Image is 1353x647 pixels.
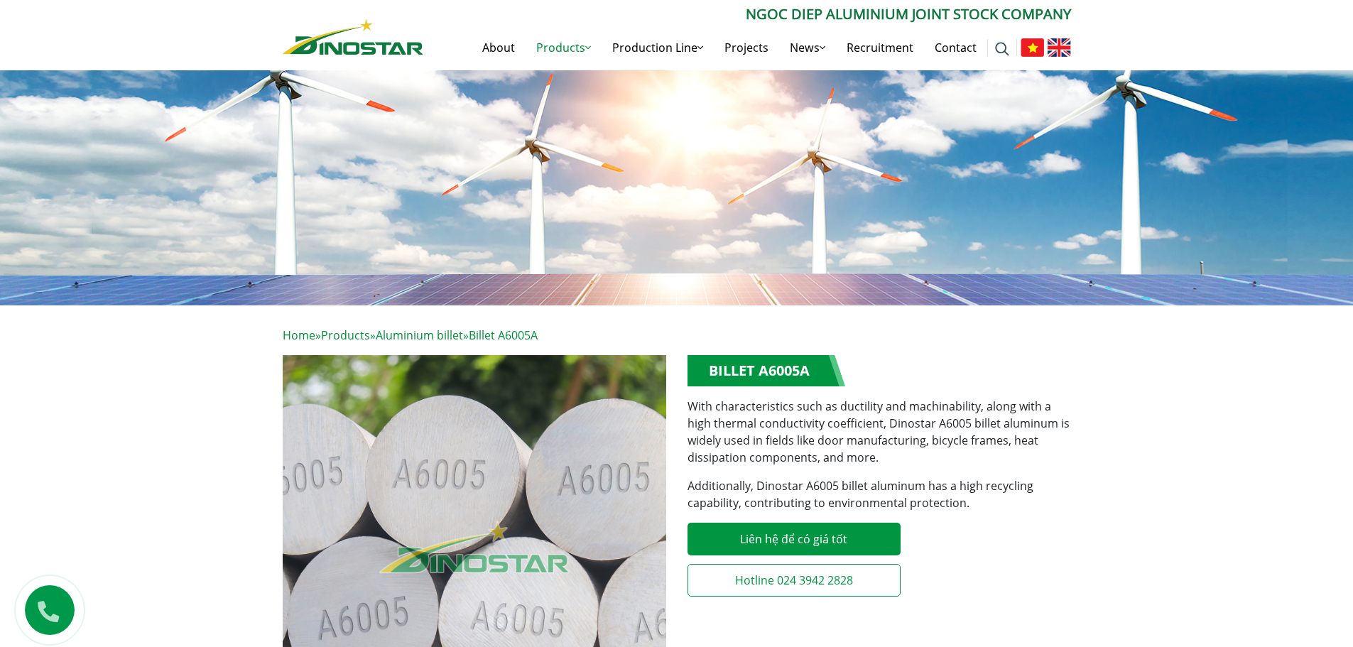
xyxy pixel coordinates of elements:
[472,25,526,70] a: About
[1048,38,1071,57] img: English
[321,327,370,343] a: Products
[714,25,779,70] a: Projects
[1021,38,1044,57] img: Tiếng Việt
[688,398,1071,466] p: With characteristics such as ductility and machinability, along with a high thermal conductivity ...
[995,42,1009,56] img: search
[423,4,1071,25] p: Ngoc Diep Aluminium Joint Stock Company
[836,25,924,70] a: Recruitment
[283,19,423,55] img: Nhôm Dinostar
[283,327,315,343] a: Home
[688,564,901,597] a: Hotline 024 3942 2828
[688,523,901,555] a: Liên hệ để có giá tốt
[688,477,1071,511] p: Additionally, Dinostar A6005 billet aluminum has a high recycling capability, contributing to env...
[526,25,602,70] a: Products
[779,25,836,70] a: News
[924,25,987,70] a: Contact
[469,327,538,343] span: Billet A6005A
[688,355,845,386] h1: Billet A6005A
[376,327,463,343] a: Aluminium billet
[283,327,538,343] span: » » »
[602,25,714,70] a: Production Line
